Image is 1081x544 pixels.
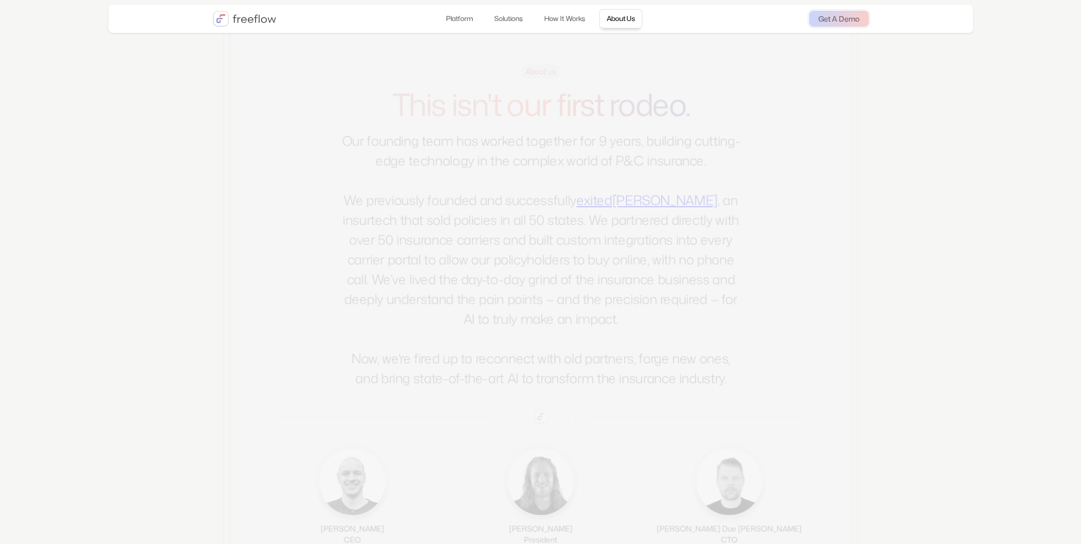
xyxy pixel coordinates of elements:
p: Our founding team has worked together for 9 years, building cutting-edge technology in the comple... [340,131,740,388]
div: [PERSON_NAME] [320,524,384,534]
a: home [213,11,276,27]
a: exited [576,191,612,210]
a: [PERSON_NAME] [612,191,717,210]
span: About us [521,65,561,78]
a: How It Works [537,9,592,28]
a: Platform [439,9,480,28]
h1: This isn't our first rodeo. [340,87,740,122]
a: Solutions [487,9,530,28]
a: Get A Demo [809,11,869,27]
div: [PERSON_NAME] [508,524,572,534]
div: [PERSON_NAME] Due [PERSON_NAME] [657,524,802,534]
a: About Us [599,9,642,28]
